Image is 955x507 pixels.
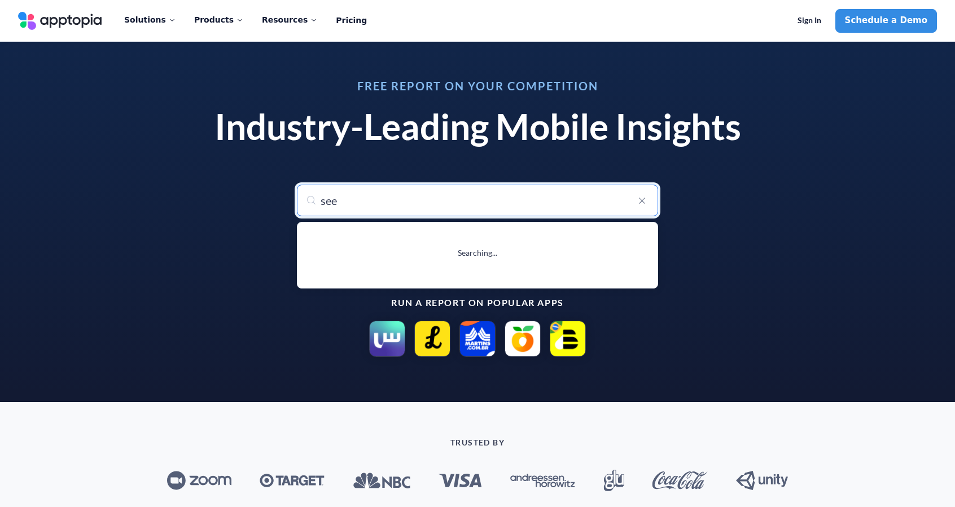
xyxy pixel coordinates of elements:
img: Coca-Cola_logo.svg [652,471,708,489]
span: Sign In [798,16,821,25]
a: Schedule a Demo [835,9,937,33]
img: NBC_logo.svg [352,472,410,489]
img: Visa_Inc._logo.svg [439,474,482,487]
ul: menu-options [297,222,658,289]
img: Zoom_logo.svg [167,471,231,490]
p: TRUSTED BY [71,438,884,447]
img: Glu_Mobile_logo.svg [603,470,624,491]
img: Parceiro BEES Brasil icon [550,321,586,357]
img: LIVSHO – Live Shopping app icon [414,321,450,357]
h3: Free Report on Your Competition [201,80,754,91]
img: Frubana icon [505,321,541,357]
input: Search for your app [297,185,658,216]
img: Andreessen_Horowitz_new_logo.svg [510,474,575,488]
img: Siin - سين icon [369,321,405,357]
a: Pricing [336,9,367,33]
div: Resources [262,8,318,32]
img: Target_logo.svg [260,474,325,488]
div: Products [194,8,244,32]
p: Run a report on popular apps [201,298,754,308]
img: Martins Atacado Online icon [459,321,496,357]
img: Unity_Technologies_logo.svg [736,471,788,490]
h1: Industry-Leading Mobile Insights [201,105,754,148]
a: Sign In [788,9,831,33]
div: Solutions [124,8,176,32]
